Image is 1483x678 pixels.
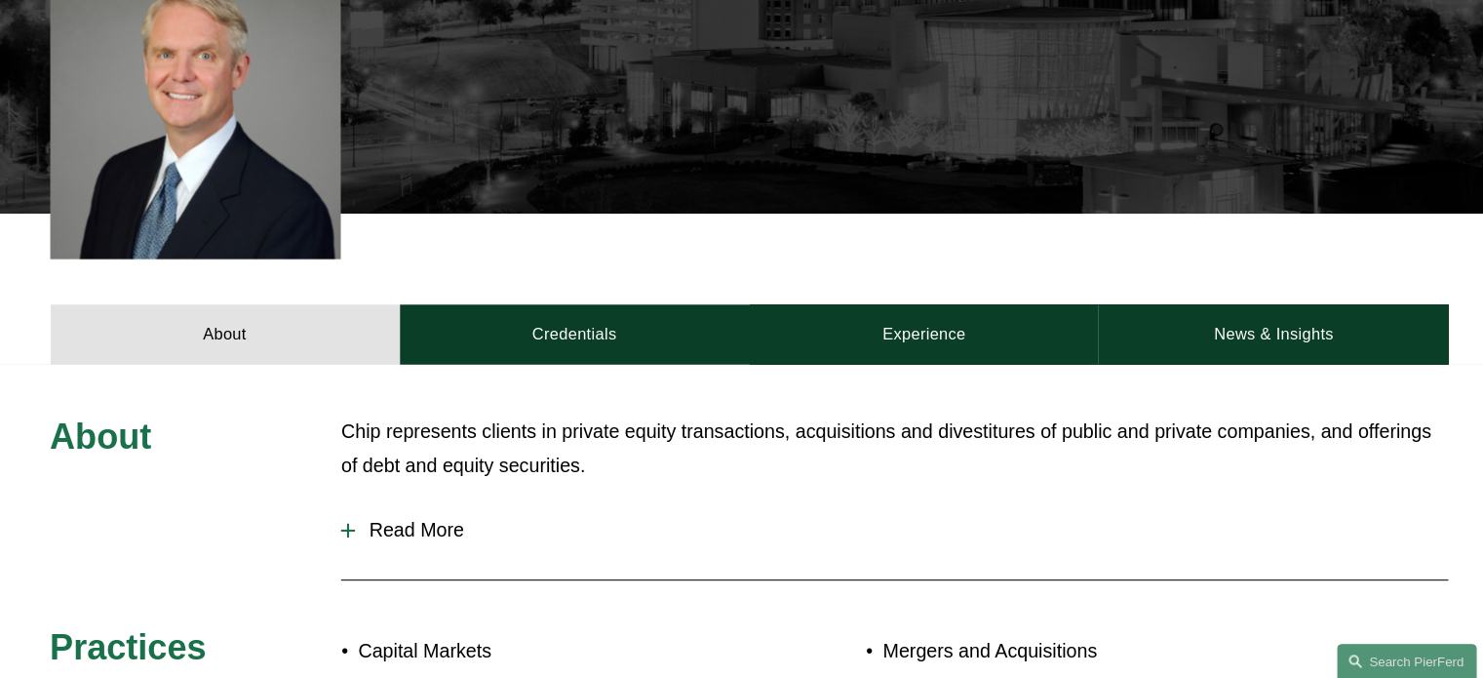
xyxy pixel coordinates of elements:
span: About [59,422,159,460]
a: Credentials [401,313,742,372]
span: Read More [357,523,1424,544]
a: Search this site [1315,644,1452,678]
a: News & Insights [1082,313,1424,372]
p: Capital Markets [360,635,741,669]
a: About [59,313,401,372]
button: Read More [343,508,1424,559]
p: Mergers and Acquisitions [872,635,1310,669]
p: Chip represents clients in private equity transactions, acquisitions and divestitures of public a... [343,420,1424,488]
span: Practices [59,628,213,666]
a: Experience [742,313,1083,372]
